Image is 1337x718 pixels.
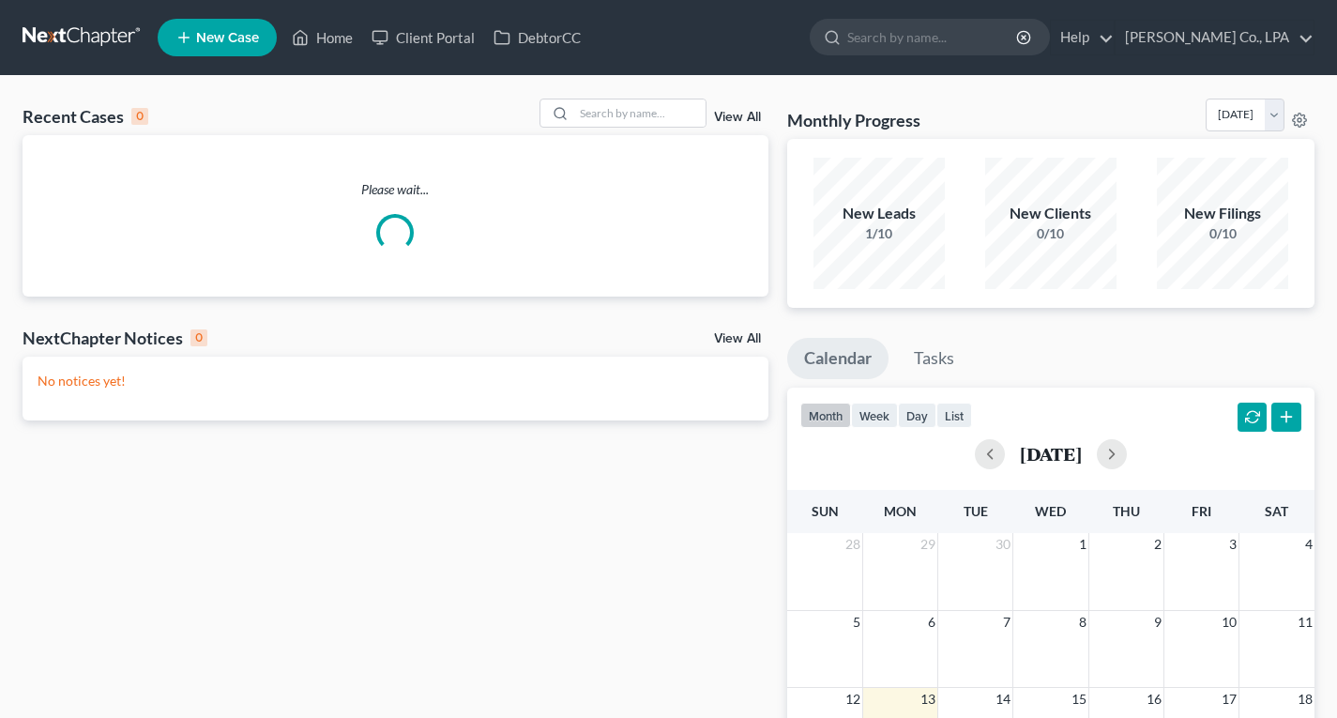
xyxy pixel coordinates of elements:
span: 7 [1001,611,1012,634]
h3: Monthly Progress [787,109,920,131]
span: Thu [1113,503,1140,519]
p: Please wait... [23,180,768,199]
div: 1/10 [813,224,945,243]
a: Client Portal [362,21,484,54]
a: Tasks [897,338,971,379]
span: 8 [1077,611,1088,634]
a: Calendar [787,338,889,379]
span: Mon [884,503,917,519]
a: Home [282,21,362,54]
span: New Case [196,31,259,45]
div: 0 [131,108,148,125]
div: New Filings [1157,203,1288,224]
button: day [898,403,936,428]
span: 10 [1220,611,1238,634]
a: Help [1051,21,1114,54]
input: Search by name... [574,99,706,127]
button: month [800,403,851,428]
input: Search by name... [847,20,1019,54]
div: 0/10 [985,224,1117,243]
h2: [DATE] [1020,444,1082,464]
button: list [936,403,972,428]
a: DebtorCC [484,21,590,54]
span: 15 [1070,688,1088,710]
span: 16 [1145,688,1163,710]
p: No notices yet! [38,372,753,390]
span: Wed [1035,503,1066,519]
div: 0 [190,329,207,346]
span: Sun [812,503,839,519]
span: 4 [1303,533,1314,556]
span: 9 [1152,611,1163,634]
span: 30 [994,533,1012,556]
a: View All [714,332,761,345]
span: 14 [994,688,1012,710]
span: 1 [1077,533,1088,556]
div: NextChapter Notices [23,327,207,349]
div: Recent Cases [23,105,148,128]
a: View All [714,111,761,124]
span: 29 [919,533,937,556]
span: Fri [1192,503,1211,519]
div: New Leads [813,203,945,224]
span: 2 [1152,533,1163,556]
span: 3 [1227,533,1238,556]
span: 28 [843,533,862,556]
span: 12 [843,688,862,710]
span: 6 [926,611,937,634]
a: [PERSON_NAME] Co., LPA [1116,21,1314,54]
div: 0/10 [1157,224,1288,243]
span: 13 [919,688,937,710]
span: 11 [1296,611,1314,634]
div: New Clients [985,203,1117,224]
span: 5 [851,611,862,634]
span: 18 [1296,688,1314,710]
span: Tue [964,503,988,519]
span: Sat [1265,503,1288,519]
span: 17 [1220,688,1238,710]
button: week [851,403,898,428]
